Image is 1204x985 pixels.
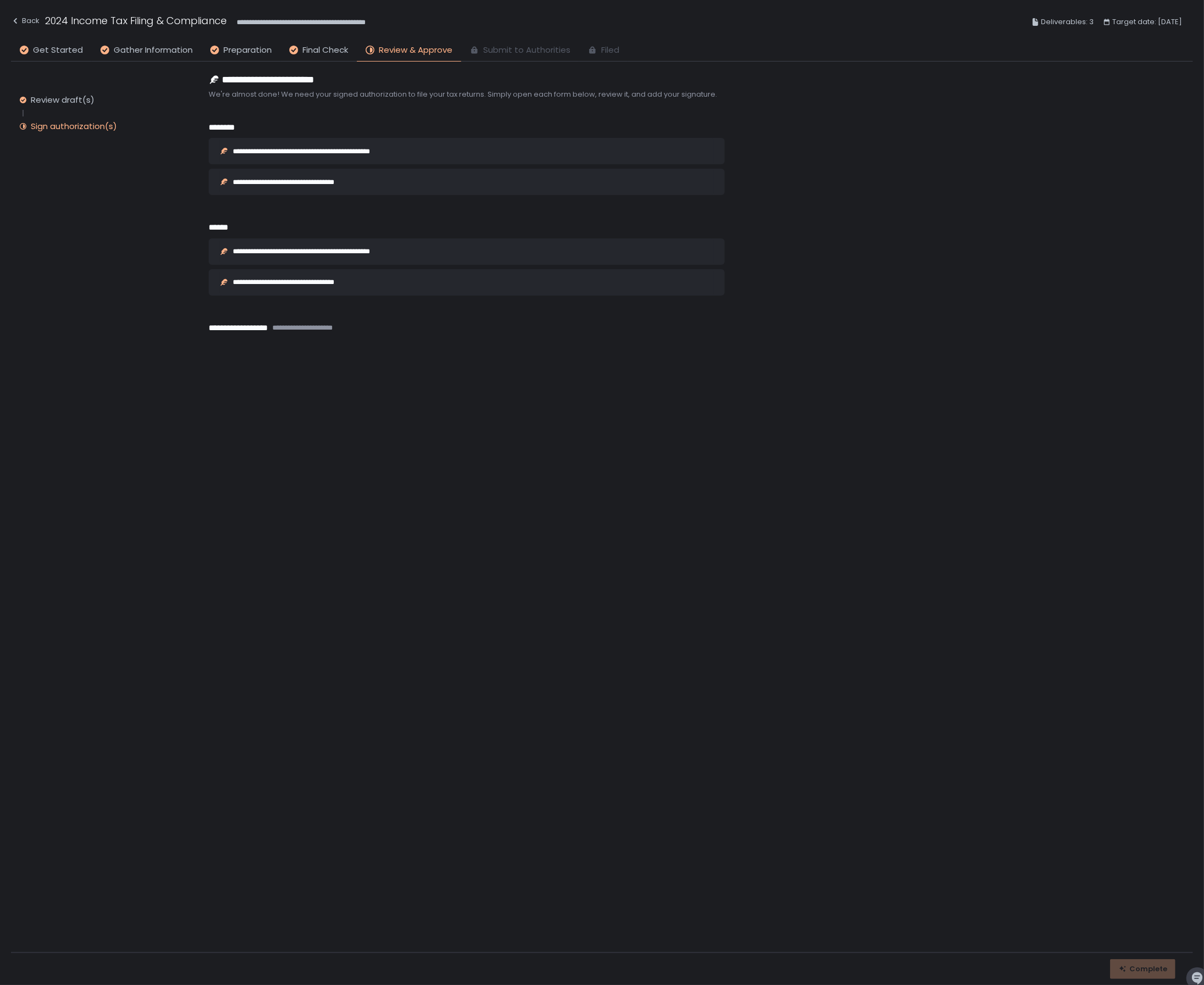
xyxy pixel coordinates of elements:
span: Submit to Authorities [483,44,570,57]
span: Deliverables: 3 [1041,15,1094,29]
span: Get Started [33,44,83,57]
span: Filed [601,44,619,57]
span: Final Check [303,44,348,57]
span: Gather Information [114,44,193,57]
span: Preparation [223,44,272,57]
span: Review & Approve [379,44,452,57]
h1: 2024 Income Tax Filing & Compliance [45,13,227,28]
button: Back [11,13,40,31]
span: We're almost done! We need your signed authorization to file your tax returns. Simply open each f... [209,90,725,99]
div: Review draft(s) [31,94,94,105]
div: Sign authorization(s) [31,121,117,132]
span: Target date: [DATE] [1112,15,1182,29]
div: Back [11,14,40,27]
